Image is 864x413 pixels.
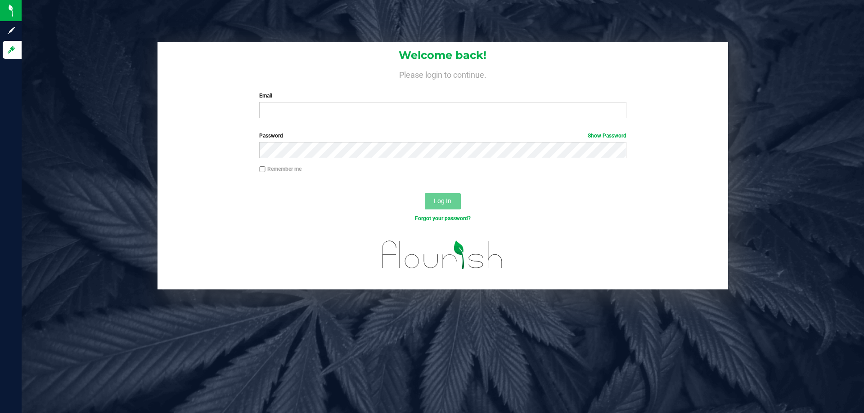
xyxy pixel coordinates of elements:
[259,165,301,173] label: Remember me
[425,193,461,209] button: Log In
[434,197,451,204] span: Log In
[259,92,626,100] label: Email
[7,45,16,54] inline-svg: Log in
[157,49,728,61] h1: Welcome back!
[371,232,514,278] img: flourish_logo.svg
[259,133,283,139] span: Password
[7,26,16,35] inline-svg: Sign up
[259,166,265,173] input: Remember me
[588,133,626,139] a: Show Password
[415,215,471,222] a: Forgot your password?
[157,68,728,79] h4: Please login to continue.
